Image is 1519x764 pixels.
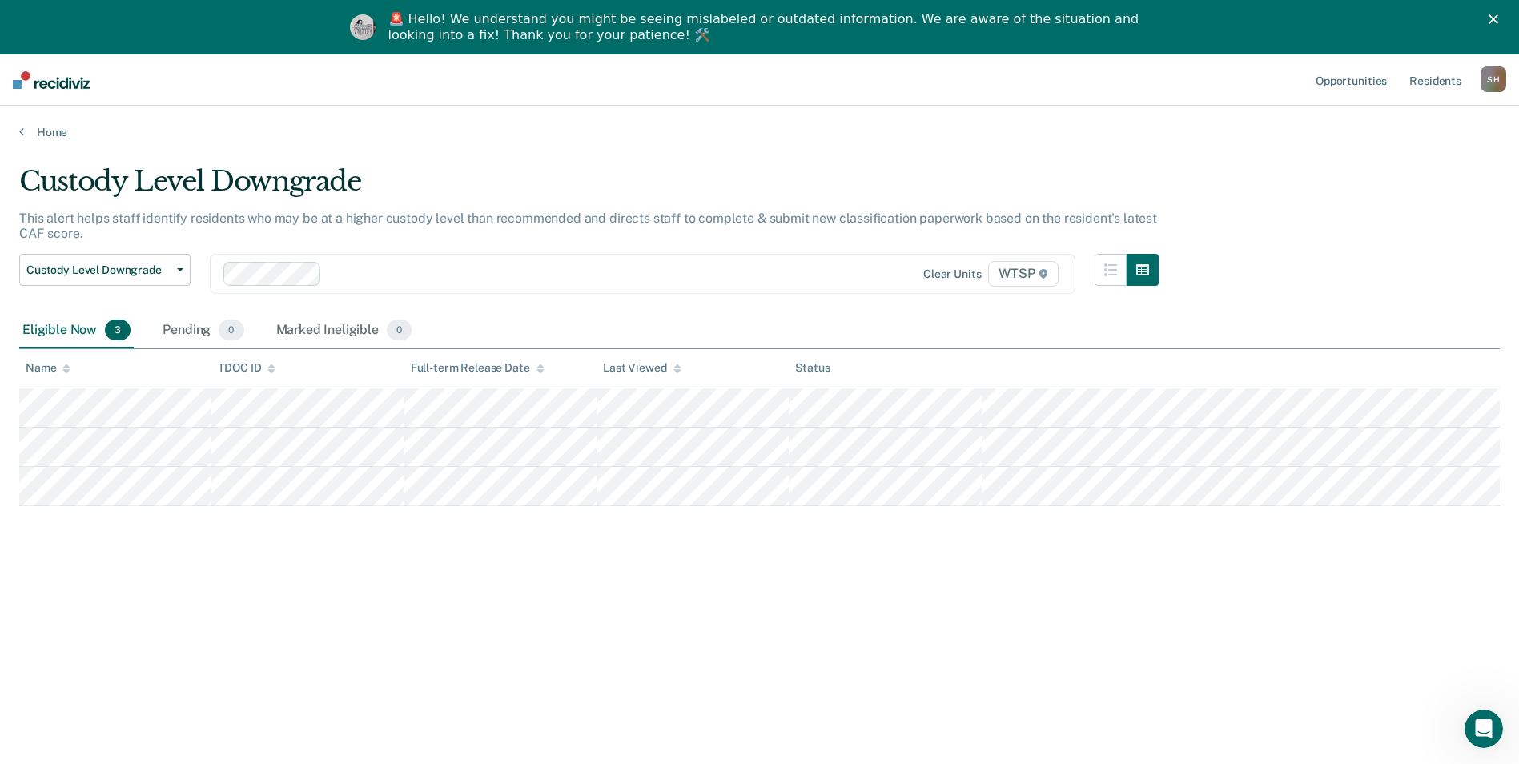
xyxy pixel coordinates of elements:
[603,361,681,375] div: Last Viewed
[1489,14,1505,24] div: Close
[19,125,1500,139] a: Home
[19,211,1157,241] p: This alert helps staff identify residents who may be at a higher custody level than recommended a...
[387,320,412,340] span: 0
[988,261,1059,287] span: WTSP
[19,313,134,348] div: Eligible Now3
[795,361,830,375] div: Status
[350,14,376,40] img: Profile image for Kim
[26,361,70,375] div: Name
[1406,54,1465,106] a: Residents
[388,11,1144,43] div: 🚨 Hello! We understand you might be seeing mislabeled or outdated information. We are aware of th...
[19,254,191,286] button: Custody Level Downgrade
[1481,66,1506,92] div: S H
[13,71,90,89] img: Recidiviz
[219,320,243,340] span: 0
[1481,66,1506,92] button: SH
[26,263,171,277] span: Custody Level Downgrade
[105,320,131,340] span: 3
[923,267,982,281] div: Clear units
[273,313,416,348] div: Marked Ineligible0
[19,165,1159,211] div: Custody Level Downgrade
[1465,710,1503,748] iframe: Intercom live chat
[1312,54,1390,106] a: Opportunities
[411,361,545,375] div: Full-term Release Date
[159,313,247,348] div: Pending0
[218,361,275,375] div: TDOC ID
